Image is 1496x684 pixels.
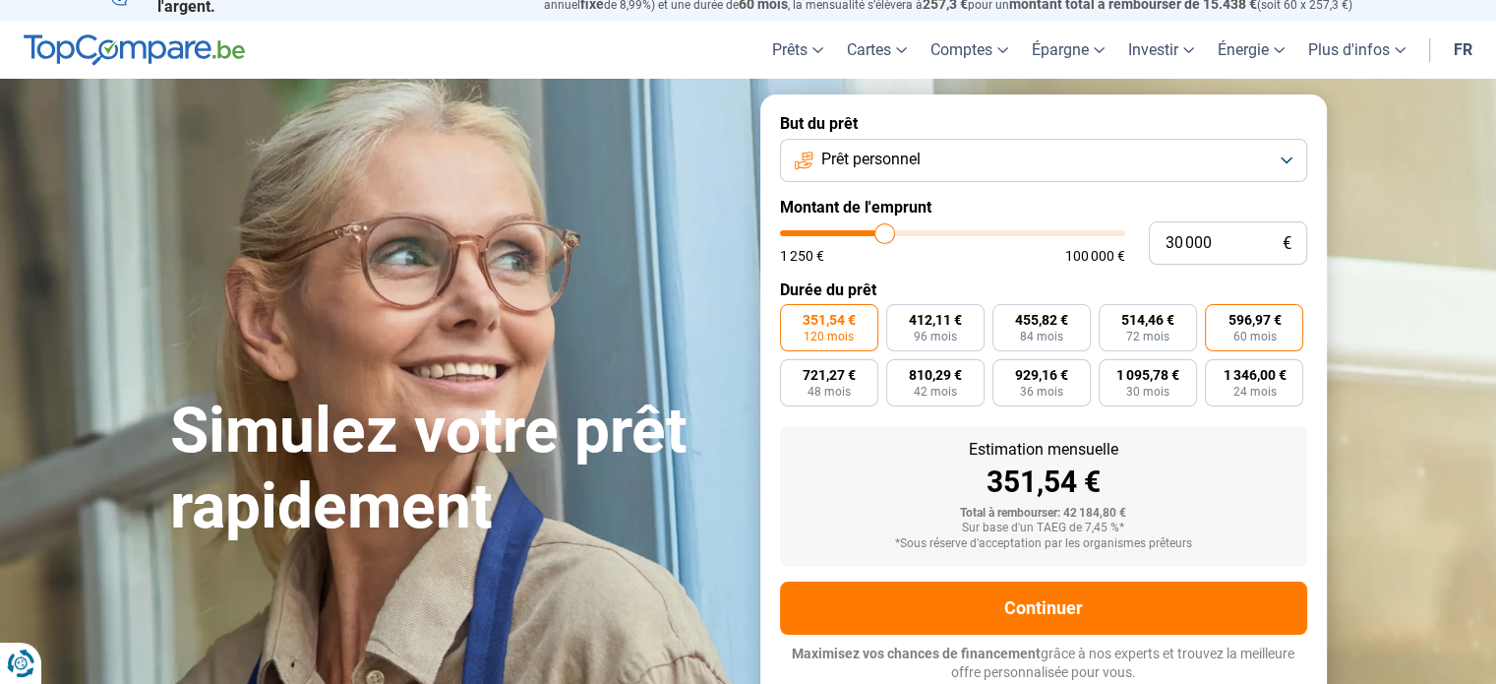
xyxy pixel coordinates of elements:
[780,582,1307,635] button: Continuer
[1020,331,1063,342] span: 84 mois
[821,149,921,170] span: Prêt personnel
[1116,368,1179,382] span: 1 095,78 €
[1442,21,1484,79] a: fr
[760,21,835,79] a: Prêts
[796,467,1291,497] div: 351,54 €
[1065,249,1125,263] span: 100 000 €
[1015,313,1068,327] span: 455,82 €
[796,442,1291,458] div: Estimation mensuelle
[24,34,245,66] img: TopCompare
[835,21,919,79] a: Cartes
[780,114,1307,133] label: But du prêt
[1227,313,1281,327] span: 596,97 €
[808,386,851,398] span: 48 mois
[796,507,1291,521] div: Total à rembourser: 42 184,80 €
[792,646,1041,661] span: Maximisez vos chances de financement
[1283,235,1291,252] span: €
[1232,386,1276,398] span: 24 mois
[1121,313,1174,327] span: 514,46 €
[170,394,737,545] h1: Simulez votre prêt rapidement
[919,21,1020,79] a: Comptes
[1232,331,1276,342] span: 60 mois
[1020,386,1063,398] span: 36 mois
[1116,21,1206,79] a: Investir
[1296,21,1417,79] a: Plus d'infos
[909,313,962,327] span: 412,11 €
[803,313,856,327] span: 351,54 €
[796,522,1291,535] div: Sur base d'un TAEG de 7,45 %*
[1206,21,1296,79] a: Énergie
[780,198,1307,217] label: Montant de l'emprunt
[909,368,962,382] span: 810,29 €
[780,139,1307,182] button: Prêt personnel
[780,645,1307,683] p: grâce à nos experts et trouvez la meilleure offre personnalisée pour vous.
[796,537,1291,551] div: *Sous réserve d'acceptation par les organismes prêteurs
[914,331,957,342] span: 96 mois
[1015,368,1068,382] span: 929,16 €
[780,249,824,263] span: 1 250 €
[1126,386,1169,398] span: 30 mois
[780,280,1307,299] label: Durée du prêt
[804,331,854,342] span: 120 mois
[1126,331,1169,342] span: 72 mois
[1020,21,1116,79] a: Épargne
[803,368,856,382] span: 721,27 €
[914,386,957,398] span: 42 mois
[1223,368,1286,382] span: 1 346,00 €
